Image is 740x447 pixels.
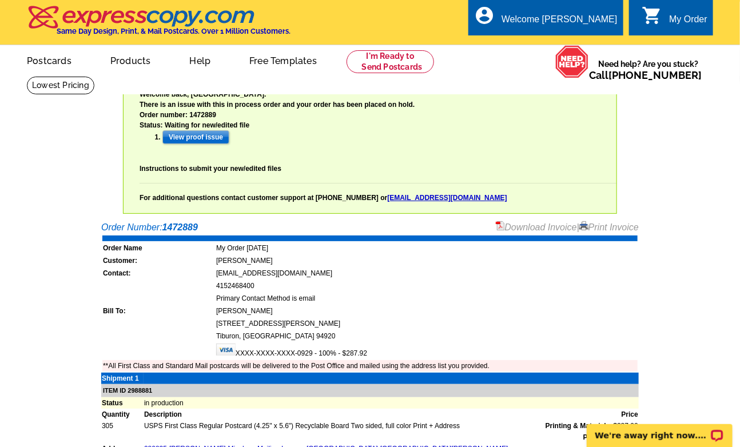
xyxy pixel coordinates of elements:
[496,222,577,232] a: Download Invoice
[216,330,638,342] td: Tiburon, [GEOGRAPHIC_DATA] 94920
[140,121,161,129] b: Status
[102,305,214,317] td: Bill To:
[144,409,613,420] td: Description
[589,69,702,81] span: Call
[216,344,236,356] img: visa.gif
[579,411,740,447] iframe: LiveChat chat widget
[216,268,638,279] td: [EMAIL_ADDRESS][DOMAIN_NAME]
[101,373,144,384] td: Shipment 1
[57,27,291,35] h4: Same Day Design, Print, & Mail Postcards. Over 1 Million Customers.
[496,221,505,230] img: small-pdf-icon.gif
[216,318,638,329] td: [STREET_ADDRESS][PERSON_NAME]
[546,421,612,431] span: Printing & Materials:
[642,5,662,26] i: shopping_cart
[101,397,144,409] td: Status
[555,45,589,78] img: help
[101,384,639,397] td: ITEM ID 2988881
[102,255,214,266] td: Customer:
[144,397,639,409] td: in production
[101,409,144,420] td: Quantity
[579,221,588,230] img: small-print-icon.gif
[102,360,638,372] td: **All First Class and Standard Mail postcards will be delivered to the Post Office and mailed usi...
[589,58,707,81] span: Need help? Are you stuck?
[231,46,335,73] a: Free Templates
[216,280,638,292] td: 4152468400
[496,221,639,234] div: |
[144,420,613,432] td: USPS First Class Regular Postcard (4.25" x 5.6") Recyclable Board Two sided, full color Print + A...
[171,46,229,73] a: Help
[608,69,702,81] a: [PHONE_NUMBER]
[216,343,638,359] td: XXXX-XXXX-XXXX-0929 - 100% - $287.92
[140,90,266,98] span: Welcome back, [GEOGRAPHIC_DATA].
[162,222,198,232] strong: 1472889
[579,222,639,232] a: Print Invoice
[101,221,639,234] div: Order Number:
[387,194,507,202] a: [EMAIL_ADDRESS][DOMAIN_NAME]
[216,255,638,266] td: [PERSON_NAME]
[642,13,707,27] a: shopping_cart My Order
[474,5,495,26] i: account_circle
[9,46,90,73] a: Postcards
[669,14,707,30] div: My Order
[102,268,214,279] td: Contact:
[140,99,616,203] div: There is an issue with this in process order and your order has been placed on hold. Order number...
[216,293,638,304] td: Primary Contact Method is email
[502,14,617,30] div: Welcome [PERSON_NAME]
[27,14,291,35] a: Same Day Design, Print, & Mail Postcards. Over 1 Million Customers.
[216,305,638,317] td: [PERSON_NAME]
[92,46,169,73] a: Products
[102,242,214,254] td: Order Name
[613,409,639,420] td: Price
[101,420,144,432] td: 305
[162,130,229,144] input: View proof issue
[216,242,638,254] td: My Order [DATE]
